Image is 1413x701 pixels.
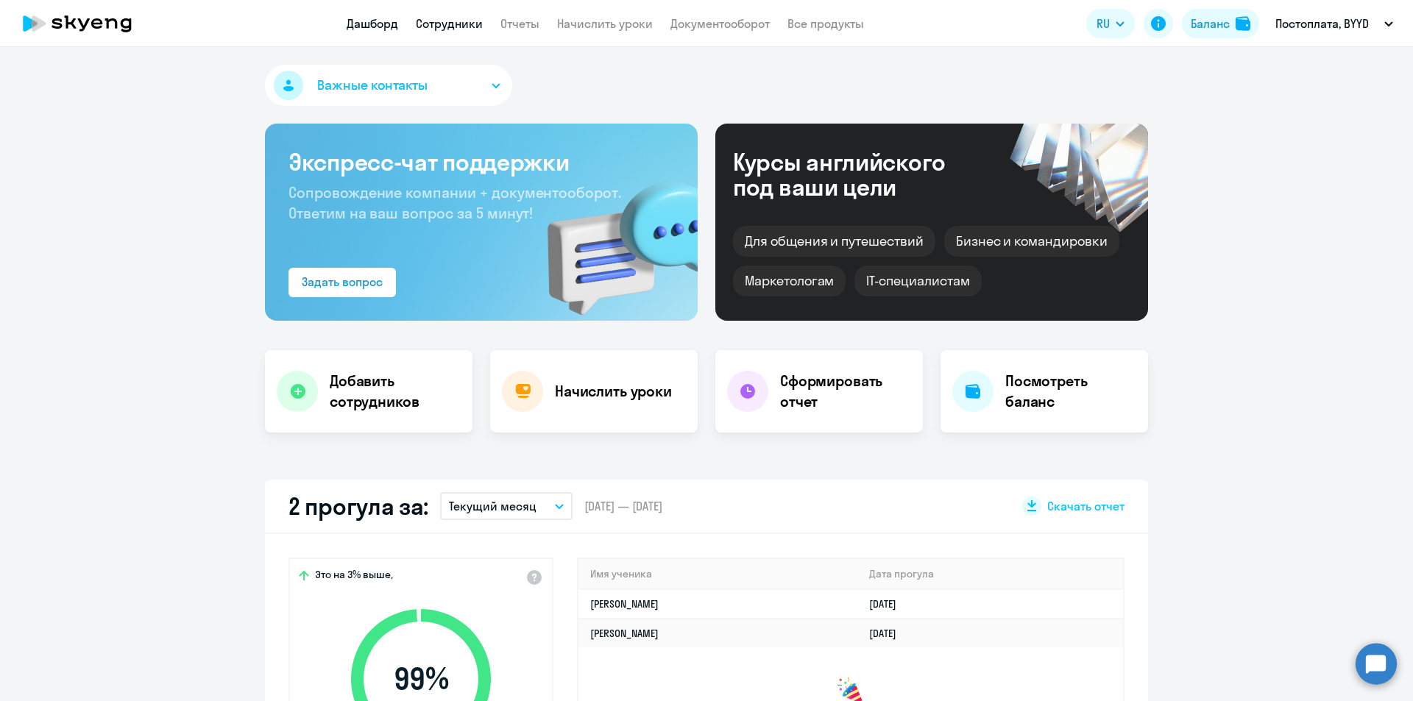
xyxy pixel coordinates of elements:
[449,497,536,515] p: Текущий месяц
[288,147,674,177] h3: Экспресс-чат поддержки
[670,16,770,31] a: Документооборот
[854,266,981,296] div: IT-специалистам
[857,559,1123,589] th: Дата прогула
[1047,498,1125,514] span: Скачать отчет
[590,627,659,640] a: [PERSON_NAME]
[526,155,698,321] img: bg-img
[440,492,573,520] button: Текущий месяц
[869,627,908,640] a: [DATE]
[557,16,653,31] a: Начислить уроки
[1275,15,1369,32] p: Постоплата, BYYD
[1182,9,1259,38] button: Балансbalance
[288,491,428,521] h2: 2 прогула за:
[1005,371,1136,412] h4: Посмотреть баланс
[733,266,846,296] div: Маркетологам
[1097,15,1110,32] span: RU
[416,16,483,31] a: Сотрудники
[578,559,857,589] th: Имя ученика
[733,149,985,199] div: Курсы английского под ваши цели
[1236,16,1250,31] img: balance
[1086,9,1135,38] button: RU
[288,183,621,222] span: Сопровождение компании + документооборот. Ответим на ваш вопрос за 5 минут!
[336,661,506,697] span: 99 %
[265,65,512,106] button: Важные контакты
[315,568,393,586] span: Это на 3% выше,
[1191,15,1230,32] div: Баланс
[317,76,428,95] span: Важные контакты
[1268,6,1400,41] button: Постоплата, BYYD
[555,381,672,402] h4: Начислить уроки
[347,16,398,31] a: Дашборд
[500,16,539,31] a: Отчеты
[288,268,396,297] button: Задать вопрос
[787,16,864,31] a: Все продукты
[733,226,935,257] div: Для общения и путешествий
[302,273,383,291] div: Задать вопрос
[330,371,461,412] h4: Добавить сотрудников
[590,597,659,611] a: [PERSON_NAME]
[869,597,908,611] a: [DATE]
[780,371,911,412] h4: Сформировать отчет
[944,226,1119,257] div: Бизнес и командировки
[584,498,662,514] span: [DATE] — [DATE]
